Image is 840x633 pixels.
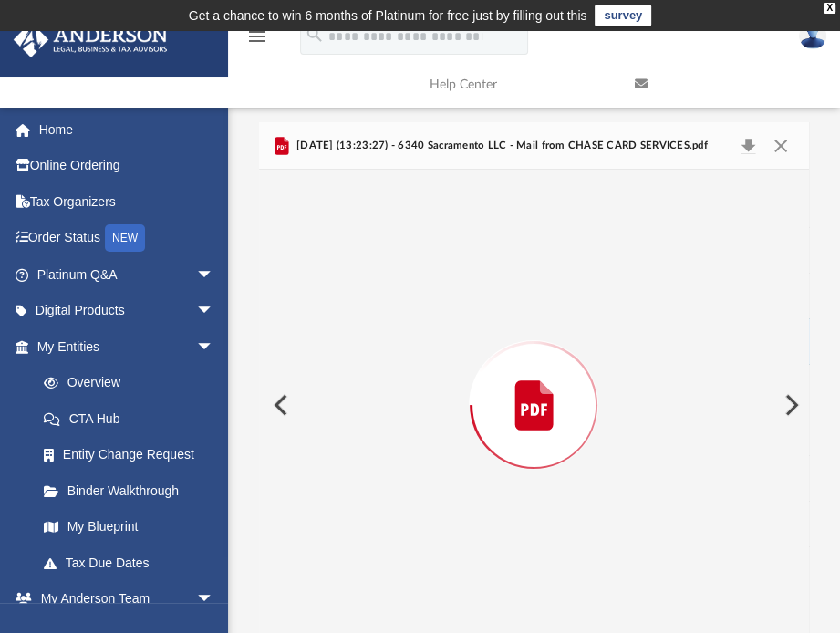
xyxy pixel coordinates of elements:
[13,256,242,293] a: Platinum Q&Aarrow_drop_down
[13,183,242,220] a: Tax Organizers
[13,148,242,184] a: Online Ordering
[8,22,173,57] img: Anderson Advisors Platinum Portal
[305,25,325,45] i: search
[13,111,242,148] a: Home
[246,35,268,47] a: menu
[13,328,242,365] a: My Entitiesarrow_drop_down
[764,133,797,159] button: Close
[732,133,765,159] button: Download
[13,581,233,617] a: My Anderson Teamarrow_drop_down
[189,5,587,26] div: Get a chance to win 6 months of Platinum for free just by filling out this
[26,365,242,401] a: Overview
[595,5,651,26] a: survey
[105,224,145,252] div: NEW
[770,379,810,431] button: Next File
[246,26,268,47] i: menu
[13,293,242,329] a: Digital Productsarrow_drop_down
[416,48,621,120] a: Help Center
[196,581,233,618] span: arrow_drop_down
[26,472,242,509] a: Binder Walkthrough
[196,256,233,294] span: arrow_drop_down
[26,437,242,473] a: Entity Change Request
[196,328,233,366] span: arrow_drop_down
[26,509,233,545] a: My Blueprint
[799,23,826,49] img: User Pic
[293,138,708,154] span: [DATE] (13:23:27) - 6340 Sacramento LLC - Mail from CHASE CARD SERVICES.pdf
[196,293,233,330] span: arrow_drop_down
[26,400,242,437] a: CTA Hub
[13,220,242,257] a: Order StatusNEW
[259,379,299,431] button: Previous File
[824,3,835,14] div: close
[26,545,242,581] a: Tax Due Dates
